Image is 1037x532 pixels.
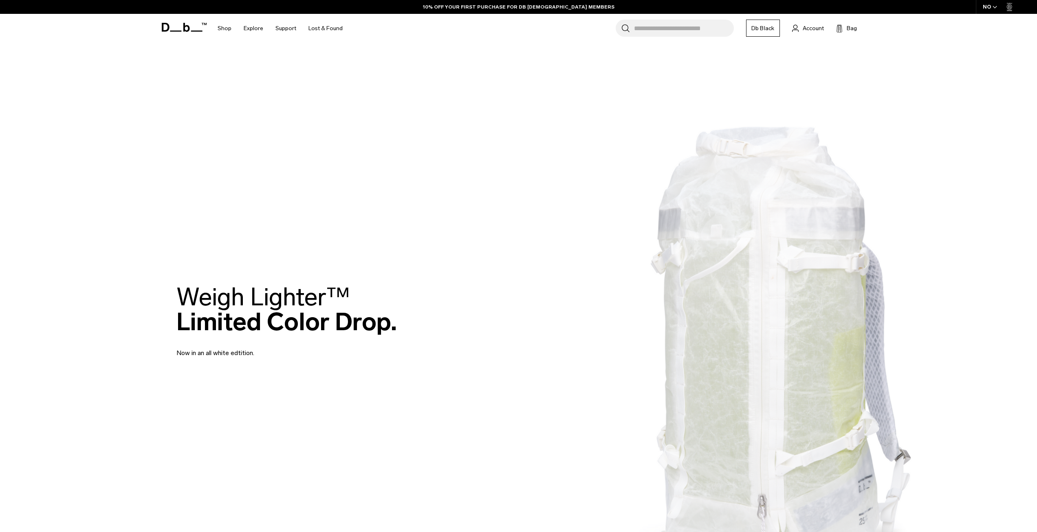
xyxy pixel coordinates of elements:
nav: Main Navigation [211,14,349,43]
a: Support [275,14,296,43]
a: Lost & Found [308,14,343,43]
a: Explore [244,14,263,43]
p: Now in an all white edtition. [176,338,372,358]
span: Weigh Lighter™ [176,282,350,312]
span: Account [803,24,824,33]
h2: Limited Color Drop. [176,285,397,334]
a: Account [792,23,824,33]
a: Shop [218,14,231,43]
a: Db Black [746,20,780,37]
button: Bag [836,23,857,33]
span: Bag [847,24,857,33]
a: 10% OFF YOUR FIRST PURCHASE FOR DB [DEMOGRAPHIC_DATA] MEMBERS [423,3,614,11]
